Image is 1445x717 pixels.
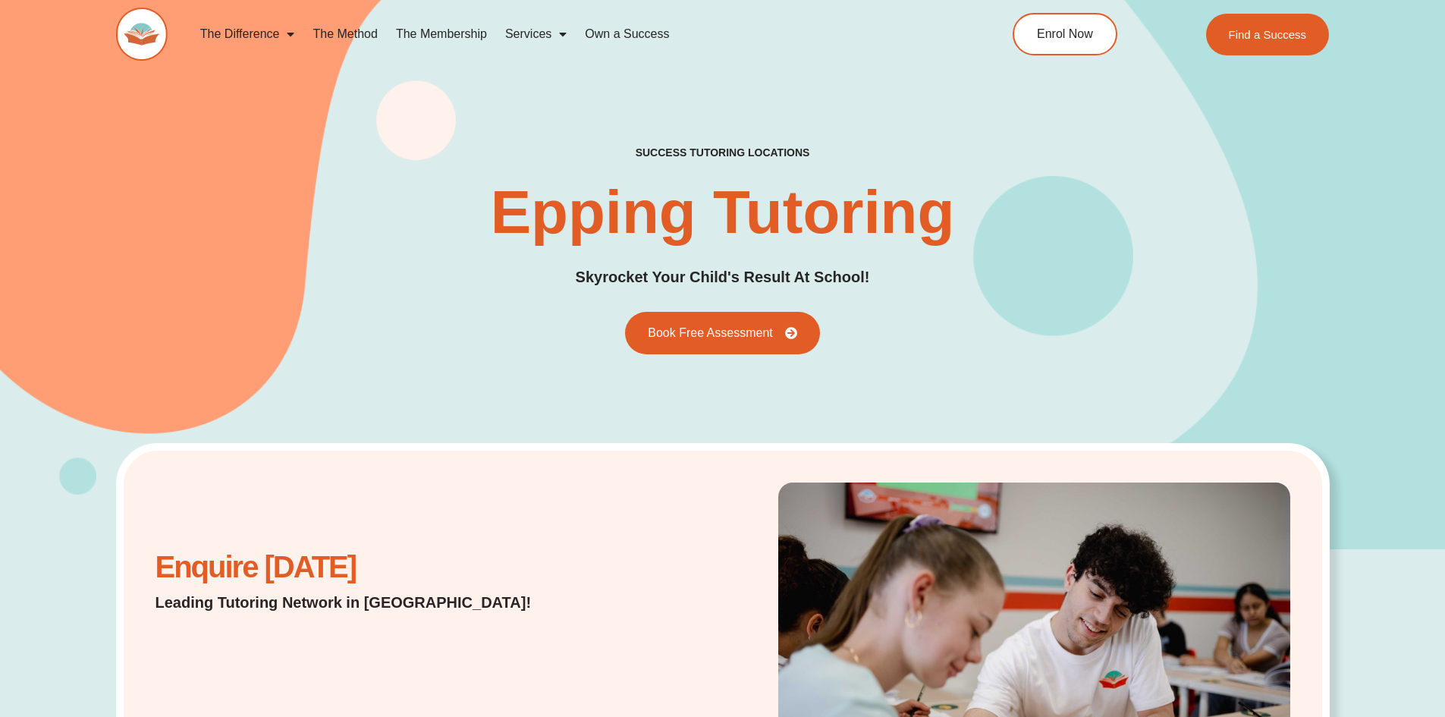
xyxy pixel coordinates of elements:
[625,312,820,354] a: Book Free Assessment
[387,17,496,52] a: The Membership
[191,17,304,52] a: The Difference
[1206,14,1330,55] a: Find a Success
[491,182,955,243] h1: Epping Tutoring
[648,327,773,339] span: Book Free Assessment
[636,146,810,159] h2: success tutoring locations
[576,17,678,52] a: Own a Success
[1013,13,1117,55] a: Enrol Now
[155,558,570,577] h2: Enquire [DATE]
[155,592,570,613] h2: Leading Tutoring Network in [GEOGRAPHIC_DATA]!
[576,266,870,289] h2: Skyrocket Your Child's Result At School!
[1229,29,1307,40] span: Find a Success
[496,17,576,52] a: Services
[191,17,944,52] nav: Menu
[303,17,386,52] a: The Method
[1037,28,1093,40] span: Enrol Now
